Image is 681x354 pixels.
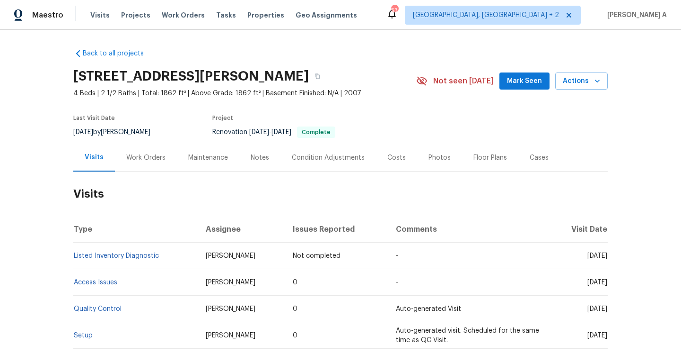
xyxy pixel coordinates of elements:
span: [PERSON_NAME] A [603,10,667,20]
th: Visit Date [549,216,608,243]
span: - [396,253,398,259]
span: [DATE] [587,253,607,259]
a: Access Issues [74,279,117,286]
div: Floor Plans [473,153,507,163]
span: - [249,129,291,136]
button: Actions [555,73,608,90]
div: Condition Adjustments [292,153,365,163]
span: [DATE] [271,129,291,136]
span: 4 Beds | 2 1/2 Baths | Total: 1862 ft² | Above Grade: 1862 ft² | Basement Finished: N/A | 2007 [73,89,416,98]
span: Project [212,115,233,121]
div: Maintenance [188,153,228,163]
div: Work Orders [126,153,166,163]
th: Assignee [198,216,285,243]
span: 0 [293,306,297,312]
span: Renovation [212,129,335,136]
span: 0 [293,332,297,339]
th: Type [73,216,198,243]
span: Last Visit Date [73,115,115,121]
span: Not completed [293,253,340,259]
span: [PERSON_NAME] [206,279,255,286]
span: [PERSON_NAME] [206,253,255,259]
span: - [396,279,398,286]
span: Visits [90,10,110,20]
span: Work Orders [162,10,205,20]
span: [GEOGRAPHIC_DATA], [GEOGRAPHIC_DATA] + 2 [413,10,559,20]
div: Costs [387,153,406,163]
span: [DATE] [587,279,607,286]
h2: Visits [73,172,608,216]
span: [PERSON_NAME] [206,306,255,312]
div: Visits [85,153,104,162]
div: by [PERSON_NAME] [73,127,162,138]
div: 53 [391,6,398,15]
span: Mark Seen [507,75,542,87]
a: Listed Inventory Diagnostic [74,253,159,259]
span: [DATE] [73,129,93,136]
button: Mark Seen [499,73,550,90]
span: Not seen [DATE] [433,76,494,86]
span: Maestro [32,10,63,20]
h2: [STREET_ADDRESS][PERSON_NAME] [73,72,309,81]
div: Cases [530,153,549,163]
span: [PERSON_NAME] [206,332,255,339]
span: 0 [293,279,297,286]
div: Photos [428,153,451,163]
span: Properties [247,10,284,20]
span: [DATE] [249,129,269,136]
a: Back to all projects [73,49,164,58]
a: Setup [74,332,93,339]
th: Issues Reported [285,216,389,243]
div: Notes [251,153,269,163]
span: [DATE] [587,306,607,312]
span: Auto-generated Visit [396,306,461,312]
button: Copy Address [309,68,326,85]
span: Geo Assignments [296,10,357,20]
span: Auto-generated visit. Scheduled for the same time as QC Visit. [396,327,539,344]
span: Actions [563,75,600,87]
span: [DATE] [587,332,607,339]
th: Comments [388,216,549,243]
span: Projects [121,10,150,20]
a: Quality Control [74,306,122,312]
span: Complete [298,129,334,135]
span: Tasks [216,12,236,18]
